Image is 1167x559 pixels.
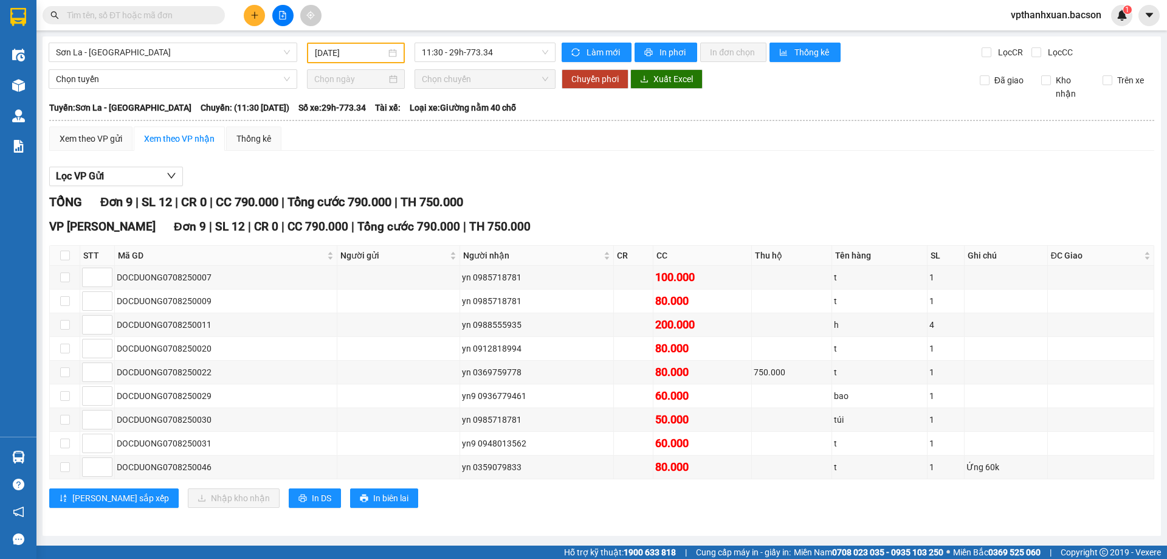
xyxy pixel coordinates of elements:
span: | [394,195,398,209]
div: 4 [929,318,962,332]
button: plus [244,5,265,26]
span: Sơn La - Hà Nội [56,43,290,61]
th: Thu hộ [752,246,832,266]
span: TỔNG [49,195,82,209]
span: Lọc CR [993,46,1025,59]
div: 60.000 [655,387,749,404]
span: Đơn 9 [100,195,133,209]
button: caret-down [1138,5,1160,26]
span: CR 0 [254,220,278,234]
div: Ứng 60k [966,460,1045,474]
div: yn 0985718781 [462,294,612,308]
div: DOCDUONG0708250007 [117,271,335,284]
div: Thống kê [236,132,271,145]
div: DOCDUONG0708250009 [117,294,335,308]
td: DOCDUONG0708250022 [115,361,337,384]
span: | [463,220,466,234]
span: 11:30 - 29h-773.34 [422,43,548,61]
div: 1 [929,294,962,308]
div: t [834,342,925,355]
td: DOCDUONG0708250029 [115,384,337,408]
div: yn 0988555935 [462,318,612,332]
span: sort-ascending [59,494,67,504]
span: Trên xe [1112,74,1149,87]
div: yn 0985718781 [462,413,612,426]
span: CC 790.000 [216,195,278,209]
div: yn9 0936779461 [462,389,612,403]
div: 80.000 [655,293,749,310]
span: Tổng cước 790.000 [357,220,460,234]
span: In DS [312,491,331,505]
span: | [210,195,213,209]
button: printerIn phơi [635,43,697,62]
span: VP [PERSON_NAME] [49,220,156,234]
span: Kho nhận [1051,74,1093,100]
td: DOCDUONG0708250020 [115,337,337,361]
button: downloadNhập kho nhận [188,488,280,508]
span: Người nhận [463,249,602,262]
span: Thống kê [794,46,831,59]
div: DOCDUONG0708250020 [117,342,335,355]
div: yn 0912818994 [462,342,612,355]
div: yn 0985718781 [462,271,612,284]
span: vpthanhxuan.bacson [1001,7,1111,23]
b: Tuyến: Sơn La - [GEOGRAPHIC_DATA] [49,103,191,113]
input: Chọn ngày [314,72,387,86]
span: Đã giao [990,74,1028,87]
div: Xem theo VP gửi [60,132,122,145]
span: Lọc CC [1043,46,1075,59]
button: file-add [272,5,294,26]
span: CR 0 [181,195,207,209]
span: bar-chart [779,48,790,58]
button: bar-chartThống kê [769,43,841,62]
div: DOCDUONG0708250031 [117,437,335,450]
td: DOCDUONG0708250031 [115,432,337,456]
td: DOCDUONG0708250046 [115,456,337,479]
span: | [281,220,284,234]
span: Loại xe: Giường nằm 40 chỗ [410,101,516,114]
span: | [685,546,687,559]
span: file-add [278,11,287,19]
img: solution-icon [12,140,25,153]
span: CC 790.000 [287,220,348,234]
span: | [1050,546,1052,559]
th: CR [614,246,653,266]
img: logo-vxr [10,8,26,26]
span: Tổng cước 790.000 [287,195,391,209]
span: TH 750.000 [401,195,463,209]
span: Hỗ trợ kỹ thuật: [564,546,676,559]
div: 200.000 [655,316,749,333]
span: Cung cấp máy in - giấy in: [696,546,791,559]
span: Chọn chuyến [422,70,548,88]
span: Đơn 9 [174,220,206,234]
span: | [351,220,354,234]
span: ⚪️ [946,550,950,555]
span: question-circle [13,479,24,490]
th: SL [928,246,965,266]
div: 50.000 [655,411,749,428]
span: copyright [1100,548,1108,557]
span: TH 750.000 [469,220,531,234]
button: printerIn biên lai [350,488,418,508]
span: Chọn tuyến [56,70,290,88]
span: ĐC Giao [1051,249,1141,262]
img: warehouse-icon [12,109,25,122]
td: DOCDUONG0708250011 [115,313,337,337]
div: 1 [929,342,962,355]
span: printer [644,48,655,58]
button: Lọc VP Gửi [49,167,183,186]
button: aim [300,5,322,26]
div: t [834,366,925,379]
div: DOCDUONG0708250029 [117,389,335,403]
span: Số xe: 29h-773.34 [298,101,366,114]
span: SL 12 [142,195,172,209]
button: In đơn chọn [700,43,766,62]
th: Tên hàng [832,246,928,266]
div: 80.000 [655,340,749,357]
td: DOCDUONG0708250030 [115,408,337,432]
span: SL 12 [215,220,245,234]
span: Làm mới [587,46,622,59]
div: DOCDUONG0708250046 [117,460,335,474]
div: DOCDUONG0708250011 [117,318,335,332]
div: yn 0369759778 [462,366,612,379]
